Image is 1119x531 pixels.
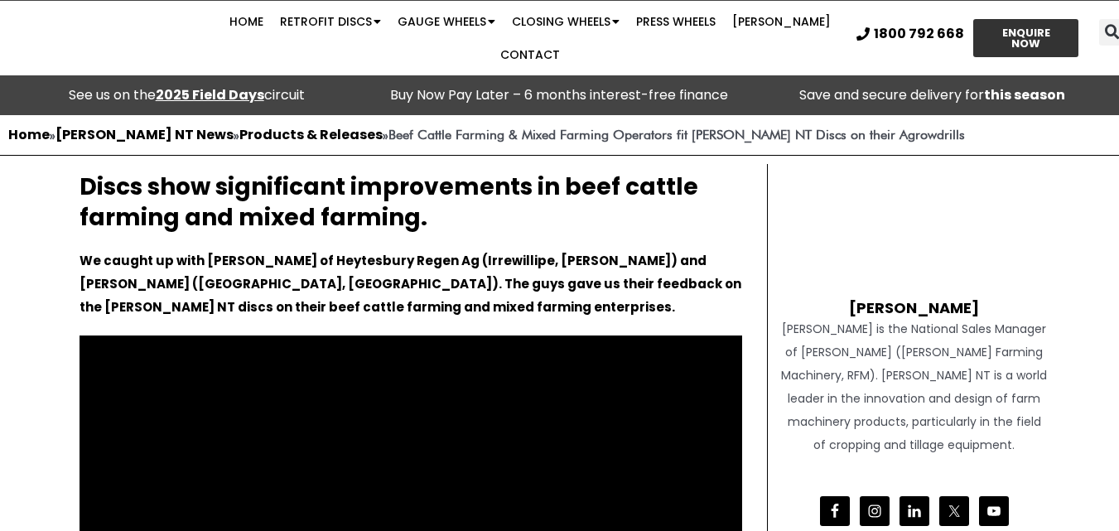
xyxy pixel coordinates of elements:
[984,85,1065,104] strong: this season
[239,125,383,144] a: Products & Releases
[724,5,839,38] a: [PERSON_NAME]
[973,19,1079,57] a: ENQUIRE NOW
[856,27,964,41] a: 1800 792 668
[388,127,965,142] strong: Beef Cattle Farming & Mixed Farming Operators fit [PERSON_NAME] NT Discs on their Agrowdrills
[80,172,742,233] h2: Discs show significant improvements in beef cattle farming and mixed farming.
[874,27,964,41] span: 1800 792 668
[55,125,234,144] a: [PERSON_NAME] NT News
[628,5,724,38] a: Press Wheels
[272,5,389,38] a: Retrofit Discs
[988,27,1064,49] span: ENQUIRE NOW
[221,5,272,38] a: Home
[381,84,737,107] p: Buy Now Pay Later – 6 months interest-free finance
[780,317,1049,456] div: [PERSON_NAME] is the National Sales Manager of [PERSON_NAME] ([PERSON_NAME] Farming Machinery, RF...
[492,38,568,71] a: Contact
[755,84,1111,107] p: Save and secure delivery for
[8,84,364,107] div: See us on the circuit
[50,12,215,64] img: Ryan NT logo
[389,5,504,38] a: Gauge Wheels
[8,125,50,144] a: Home
[8,127,965,142] span: » » »
[504,5,628,38] a: Closing Wheels
[80,252,741,316] strong: We caught up with [PERSON_NAME] of Heytesbury Regen Ag (Irrewillipe, [PERSON_NAME]) and [PERSON_N...
[780,282,1049,317] h4: [PERSON_NAME]
[156,85,264,104] a: 2025 Field Days
[217,5,844,71] nav: Menu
